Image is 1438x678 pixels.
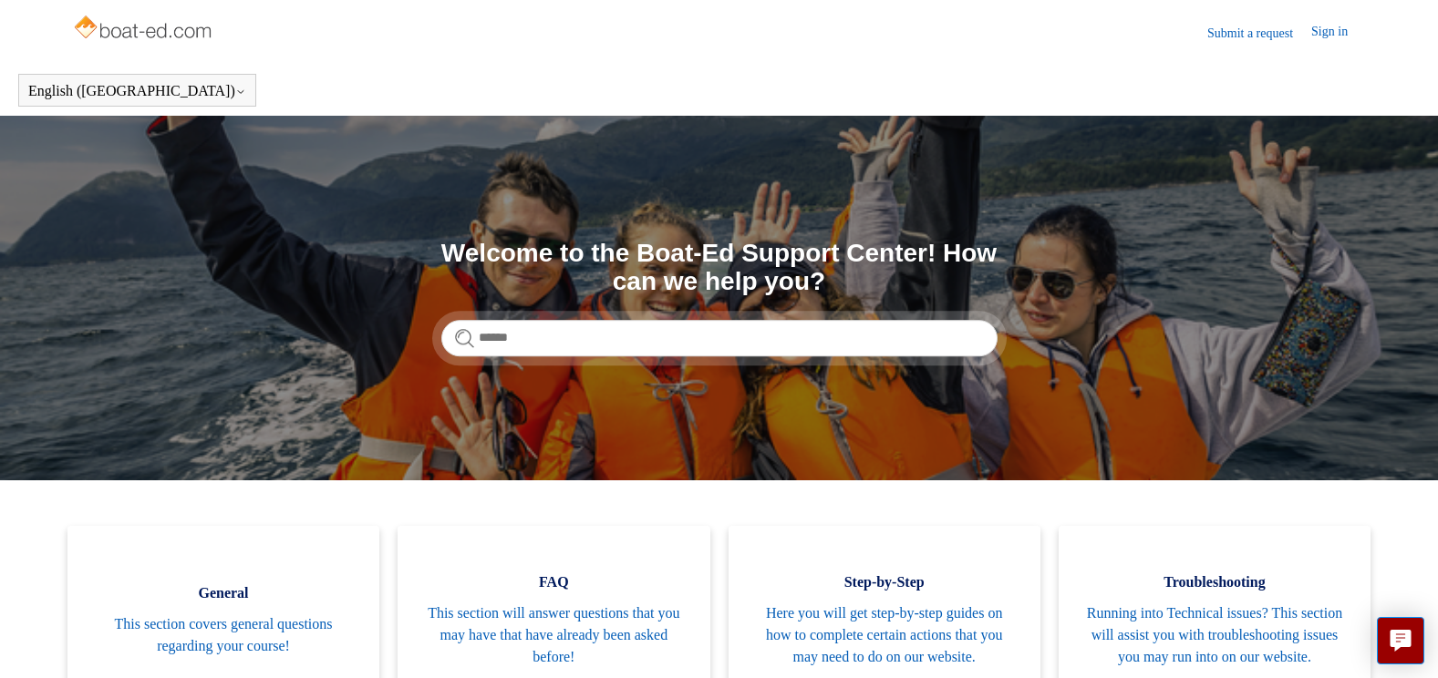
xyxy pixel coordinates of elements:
[756,602,1013,668] span: Here you will get step-by-step guides on how to complete certain actions that you may need to do ...
[1311,22,1366,44] a: Sign in
[1086,571,1343,593] span: Troubleshooting
[1086,602,1343,668] span: Running into Technical issues? This section will assist you with troubleshooting issues you may r...
[1377,617,1424,664] button: Live chat
[72,11,217,47] img: Boat-Ed Help Center home page
[425,602,682,668] span: This section will answer questions that you may have that have already been asked before!
[95,582,352,604] span: General
[441,240,998,296] h1: Welcome to the Boat-Ed Support Center! How can we help you?
[441,320,998,356] input: Search
[1207,24,1311,43] a: Submit a request
[28,83,246,99] button: English ([GEOGRAPHIC_DATA])
[425,571,682,593] span: FAQ
[95,613,352,657] span: This section covers general questions regarding your course!
[756,571,1013,593] span: Step-by-Step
